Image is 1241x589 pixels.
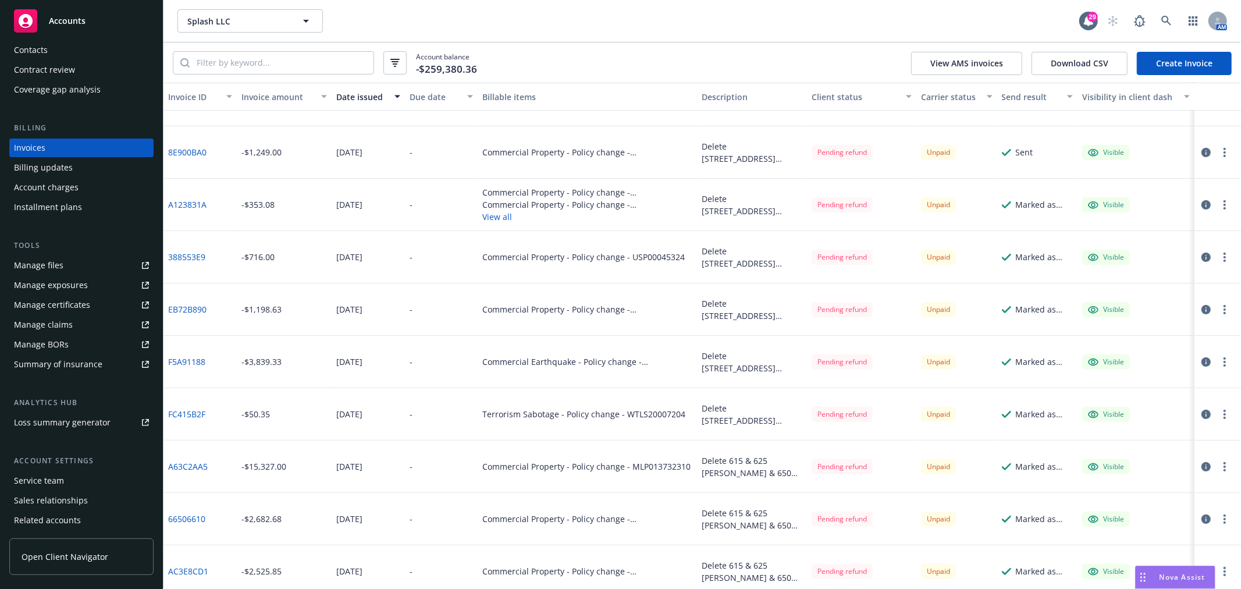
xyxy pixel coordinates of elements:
[482,186,692,198] div: Commercial Property - Policy change - B128429614W24
[1016,146,1033,158] div: Sent
[921,145,956,159] div: Unpaid
[336,356,362,368] div: [DATE]
[241,408,270,420] div: -$50.35
[1088,200,1124,210] div: Visible
[410,356,413,368] div: -
[1032,52,1128,75] button: Download CSV
[9,80,154,99] a: Coverage gap analysis
[14,61,75,79] div: Contract review
[22,551,108,563] span: Open Client Navigator
[410,460,413,473] div: -
[1088,304,1124,315] div: Visible
[702,559,802,584] div: Delete 615 & 625 [PERSON_NAME] & 650 Vaqueros Eff. [DATE]
[9,471,154,490] a: Service team
[410,251,413,263] div: -
[163,83,237,111] button: Invoice ID
[812,354,873,369] div: Pending refund
[168,356,205,368] a: F5A91188
[14,296,90,314] div: Manage certificates
[9,61,154,79] a: Contract review
[241,91,314,103] div: Invoice amount
[416,62,477,77] span: -$259,380.36
[336,408,362,420] div: [DATE]
[812,564,873,579] div: Pending refund
[482,513,692,525] div: Commercial Property - Policy change - RMP7092916809
[921,197,956,212] div: Unpaid
[241,460,286,473] div: -$15,327.00
[812,459,873,474] div: Pending refund
[241,146,282,158] div: -$1,249.00
[168,513,205,525] a: 66506610
[14,471,64,490] div: Service team
[9,511,154,530] a: Related accounts
[1136,566,1150,588] div: Drag to move
[702,91,802,103] div: Description
[9,276,154,294] a: Manage exposures
[1088,462,1124,472] div: Visible
[336,460,362,473] div: [DATE]
[405,83,478,111] button: Due date
[9,335,154,354] a: Manage BORs
[1182,9,1205,33] a: Switch app
[168,198,207,211] a: A123831A
[9,240,154,251] div: Tools
[9,178,154,197] a: Account charges
[482,251,685,263] div: Commercial Property - Policy change - USP00045324
[168,565,208,577] a: AC3E8CD1
[14,413,111,432] div: Loss summary generator
[168,460,208,473] a: A63C2AA5
[410,513,413,525] div: -
[177,9,323,33] button: Splash LLC
[1088,357,1124,367] div: Visible
[921,91,979,103] div: Carrier status
[812,145,873,159] div: Pending refund
[9,413,154,432] a: Loss summary generator
[9,355,154,374] a: Summary of insurance
[9,315,154,334] a: Manage claims
[1016,460,1073,473] div: Marked as sent
[14,198,82,217] div: Installment plans
[1088,514,1124,524] div: Visible
[1082,91,1177,103] div: Visibility in client dash
[9,198,154,217] a: Installment plans
[14,491,88,510] div: Sales relationships
[916,83,997,111] button: Carrier status
[702,245,802,269] div: Delete [STREET_ADDRESS] Locations Eff [DATE]
[1016,303,1073,315] div: Marked as sent
[482,211,692,223] button: View all
[168,408,205,420] a: FC415B2F
[9,296,154,314] a: Manage certificates
[482,146,692,158] div: Commercial Property - Policy change - MAUD37442173010
[336,513,362,525] div: [DATE]
[702,140,802,165] div: Delete [STREET_ADDRESS] Locations Eff [DATE]- Allrisk
[482,198,692,211] div: Commercial Property - Policy change - B128416688W24
[336,198,362,211] div: [DATE]
[14,256,63,275] div: Manage files
[168,146,207,158] a: 8E900BA0
[416,52,477,73] span: Account balance
[14,511,81,530] div: Related accounts
[9,158,154,177] a: Billing updates
[478,83,697,111] button: Billable items
[921,407,956,421] div: Unpaid
[702,297,802,322] div: Delete [STREET_ADDRESS] Locations Eff [DATE]
[241,251,275,263] div: -$716.00
[812,512,873,526] div: Pending refund
[921,354,956,369] div: Unpaid
[168,251,205,263] a: 388553E9
[14,41,48,59] div: Contacts
[812,407,873,421] div: Pending refund
[482,91,692,103] div: Billable items
[1160,572,1206,582] span: Nova Assist
[410,565,413,577] div: -
[1155,9,1178,33] a: Search
[812,302,873,317] div: Pending refund
[336,91,387,103] div: Date issued
[482,565,692,577] div: Commercial Property - Policy change - 78A3PP000010701
[190,52,374,74] input: Filter by keyword...
[482,460,691,473] div: Commercial Property - Policy change - MLP013732310
[237,83,332,111] button: Invoice amount
[49,16,86,26] span: Accounts
[336,146,362,158] div: [DATE]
